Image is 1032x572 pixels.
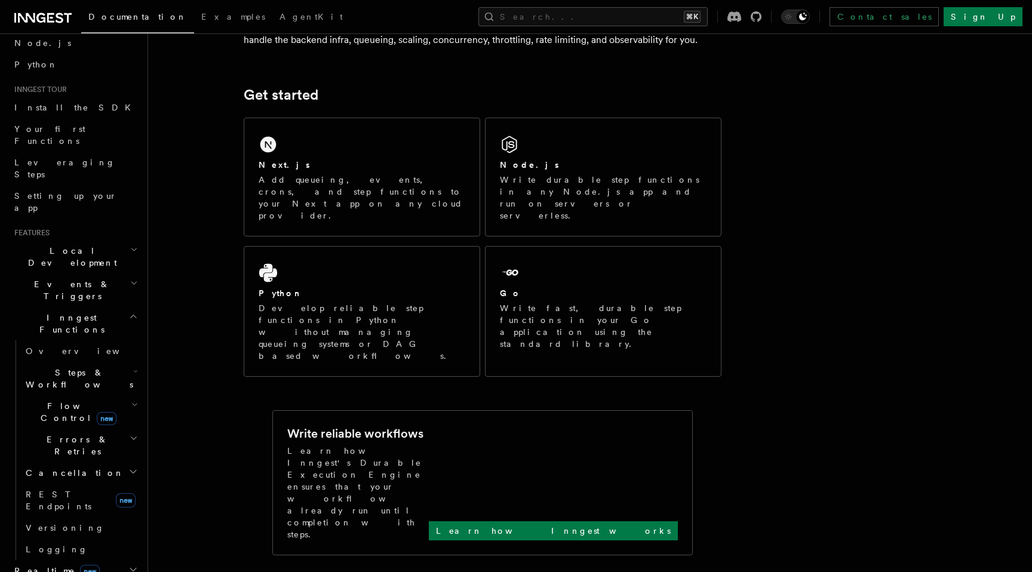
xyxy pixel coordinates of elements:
a: Learn how Inngest works [429,521,678,540]
a: AgentKit [272,4,350,32]
span: Your first Functions [14,124,85,146]
span: Events & Triggers [10,278,130,302]
span: Examples [201,12,265,21]
span: REST Endpoints [26,490,91,511]
span: Python [14,60,58,69]
button: Cancellation [21,462,140,484]
span: AgentKit [279,12,343,21]
button: Events & Triggers [10,273,140,307]
span: Setting up your app [14,191,117,213]
kbd: ⌘K [684,11,701,23]
a: Node.js [10,32,140,54]
div: Inngest Functions [10,340,140,560]
h2: Write reliable workflows [287,425,423,442]
p: Learn how Inngest works [436,525,671,537]
a: Leveraging Steps [10,152,140,185]
span: Cancellation [21,467,124,479]
a: Install the SDK [10,97,140,118]
p: Add queueing, events, crons, and step functions to your Next app on any cloud provider. [259,174,465,222]
span: Documentation [88,12,187,21]
span: Steps & Workflows [21,367,133,390]
a: Get started [244,87,318,103]
a: Next.jsAdd queueing, events, crons, and step functions to your Next app on any cloud provider. [244,118,480,236]
a: Overview [21,340,140,362]
a: Sign Up [944,7,1022,26]
a: Python [10,54,140,75]
button: Search...⌘K [478,7,708,26]
h2: Next.js [259,159,310,171]
a: Setting up your app [10,185,140,219]
a: Your first Functions [10,118,140,152]
span: new [116,493,136,508]
span: Local Development [10,245,130,269]
a: Logging [21,539,140,560]
span: Inngest tour [10,85,67,94]
button: Steps & Workflows [21,362,140,395]
span: Errors & Retries [21,433,130,457]
h2: Python [259,287,303,299]
a: GoWrite fast, durable step functions in your Go application using the standard library. [485,246,721,377]
h2: Go [500,287,521,299]
a: Examples [194,4,272,32]
button: Flow Controlnew [21,395,140,429]
span: Versioning [26,523,105,533]
a: Node.jsWrite durable step functions in any Node.js app and run on servers or serverless. [485,118,721,236]
span: Node.js [14,38,71,48]
button: Toggle dark mode [781,10,810,24]
button: Errors & Retries [21,429,140,462]
span: Logging [26,545,88,554]
a: Versioning [21,517,140,539]
p: Learn how Inngest's Durable Execution Engine ensures that your workflow already run until complet... [287,445,429,540]
a: PythonDevelop reliable step functions in Python without managing queueing systems or DAG based wo... [244,246,480,377]
a: Contact sales [830,7,939,26]
span: Flow Control [21,400,131,424]
span: Inngest Functions [10,312,129,336]
span: Features [10,228,50,238]
p: Develop reliable step functions in Python without managing queueing systems or DAG based workflows. [259,302,465,362]
p: Write fast, durable step functions in your Go application using the standard library. [500,302,707,350]
span: new [97,412,116,425]
span: Leveraging Steps [14,158,115,179]
button: Local Development [10,240,140,273]
a: Documentation [81,4,194,33]
p: Write durable step functions in any Node.js app and run on servers or serverless. [500,174,707,222]
h2: Node.js [500,159,559,171]
span: Install the SDK [14,103,138,112]
button: Inngest Functions [10,307,140,340]
a: REST Endpointsnew [21,484,140,517]
span: Overview [26,346,149,356]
